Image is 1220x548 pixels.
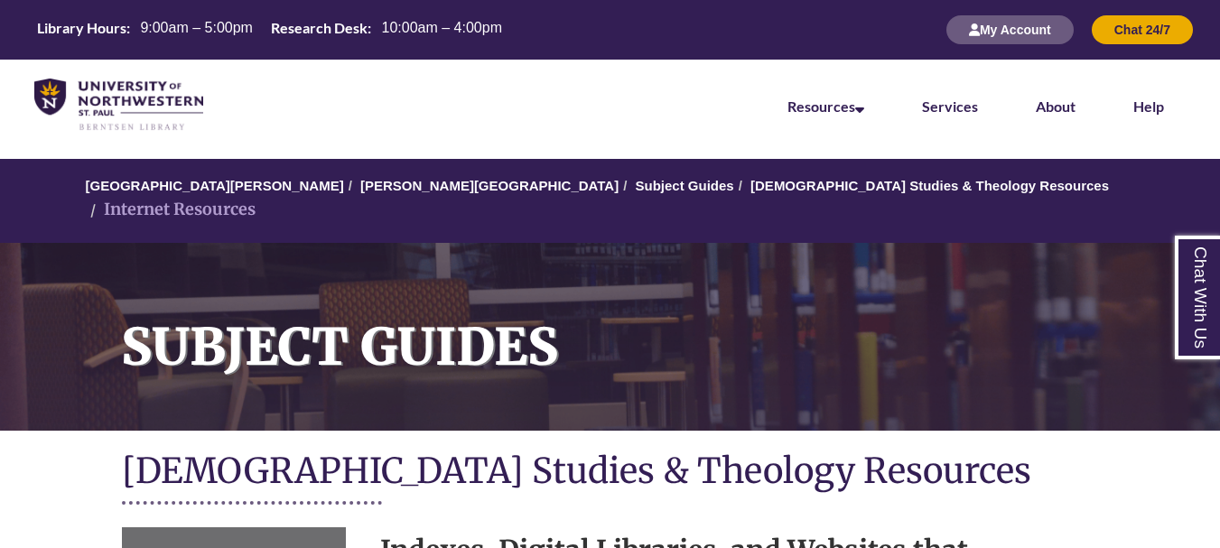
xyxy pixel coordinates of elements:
a: Chat 24/7 [1092,22,1193,37]
h1: Subject Guides [101,243,1220,407]
a: About [1036,98,1076,115]
span: 10:00am – 4:00pm [382,20,502,35]
button: My Account [946,15,1074,44]
button: Chat 24/7 [1092,15,1193,44]
table: Hours Today [30,18,509,41]
a: Resources [787,98,864,115]
a: [PERSON_NAME][GEOGRAPHIC_DATA] [360,178,619,193]
a: [GEOGRAPHIC_DATA][PERSON_NAME] [86,178,344,193]
a: Services [922,98,978,115]
a: Hours Today [30,18,509,42]
a: Subject Guides [636,178,734,193]
th: Research Desk: [264,18,374,38]
a: [DEMOGRAPHIC_DATA] Studies & Theology Resources [750,178,1109,193]
h1: [DEMOGRAPHIC_DATA] Studies & Theology Resources [122,449,1098,497]
span: 9:00am – 5:00pm [140,20,253,35]
img: UNWSP Library Logo [34,79,203,132]
a: My Account [946,22,1074,37]
a: Help [1133,98,1164,115]
th: Library Hours: [30,18,133,38]
li: Internet Resources [86,197,256,223]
